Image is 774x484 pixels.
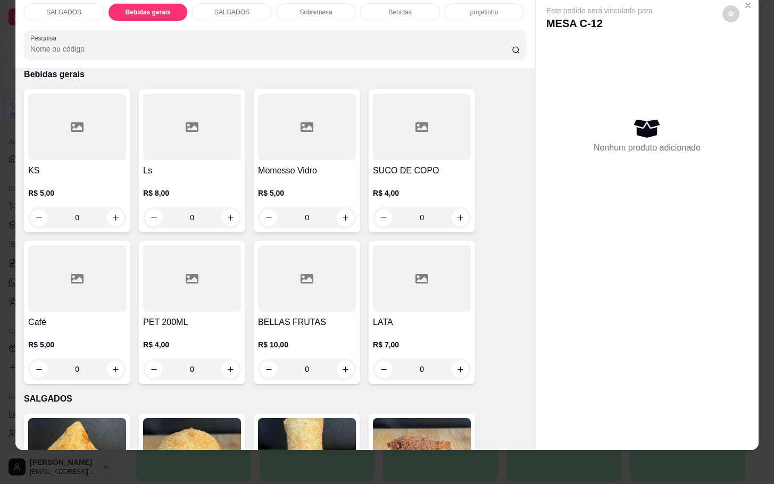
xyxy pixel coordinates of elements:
[28,339,126,350] p: R$ 5,00
[125,8,170,16] p: Bebidas gerais
[546,16,653,31] p: MESA C-12
[388,8,411,16] p: Bebidas
[260,209,277,226] button: decrease-product-quantity
[143,339,241,350] p: R$ 4,00
[143,188,241,198] p: R$ 8,00
[30,34,60,43] label: Pesquisa
[258,164,356,177] h4: Momesso Vidro
[337,361,354,378] button: increase-product-quantity
[107,209,124,226] button: increase-product-quantity
[24,68,527,81] p: Bebidas gerais
[258,339,356,350] p: R$ 10,00
[375,361,392,378] button: decrease-product-quantity
[299,8,332,16] p: Sobremesa
[373,316,471,329] h4: LATA
[594,141,701,154] p: Nenhum produto adicionado
[546,5,653,16] p: Este pedido será vinculado para
[30,209,47,226] button: decrease-product-quantity
[452,209,469,226] button: increase-product-quantity
[28,188,126,198] p: R$ 5,00
[30,44,512,54] input: Pesquisa
[258,316,356,329] h4: BELLAS FRUTAS
[452,361,469,378] button: increase-product-quantity
[145,209,162,226] button: decrease-product-quantity
[24,393,527,405] p: SALGADOS
[375,209,392,226] button: decrease-product-quantity
[258,188,356,198] p: R$ 5,00
[722,5,739,22] button: decrease-product-quantity
[222,361,239,378] button: increase-product-quantity
[373,164,471,177] h4: SUCO DE COPO
[337,209,354,226] button: increase-product-quantity
[28,316,126,329] h4: Café
[373,339,471,350] p: R$ 7,00
[143,164,241,177] h4: Ls
[222,209,239,226] button: increase-product-quantity
[28,164,126,177] h4: KS
[145,361,162,378] button: decrease-product-quantity
[470,8,498,16] p: projetinho
[260,361,277,378] button: decrease-product-quantity
[214,8,249,16] p: SALGADOS
[373,188,471,198] p: R$ 4,00
[46,8,81,16] p: SALGADOS
[143,316,241,329] h4: PET 200ML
